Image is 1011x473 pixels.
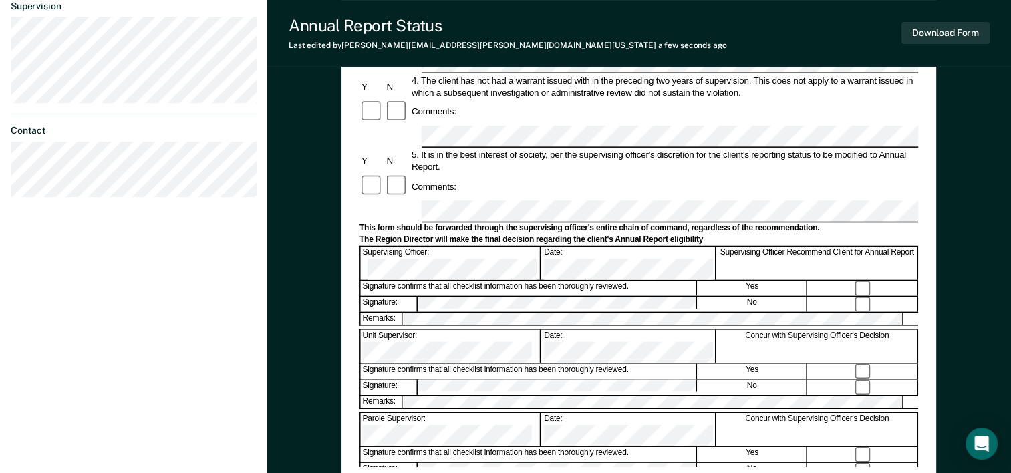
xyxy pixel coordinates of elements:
[542,247,716,280] div: Date:
[966,428,998,460] div: Open Intercom Messenger
[289,16,727,35] div: Annual Report Status
[11,1,257,12] dt: Supervision
[717,330,918,363] div: Concur with Supervising Officer's Decision
[698,281,807,296] div: Yes
[361,447,697,462] div: Signature confirms that all checklist information has been thoroughly reviewed.
[11,125,257,136] dt: Contact
[359,234,918,245] div: The Region Director will make the final decision regarding the client's Annual Report eligibility
[361,396,404,408] div: Remarks:
[361,297,418,311] div: Signature:
[698,297,807,311] div: No
[359,155,384,167] div: Y
[361,413,541,446] div: Parole Supervisor:
[359,223,918,234] div: This form should be forwarded through the supervising officer's entire chain of command, regardle...
[385,80,410,92] div: N
[901,22,990,44] button: Download Form
[410,106,458,118] div: Comments:
[361,313,404,325] div: Remarks:
[658,41,727,50] span: a few seconds ago
[289,41,727,50] div: Last edited by [PERSON_NAME][EMAIL_ADDRESS][PERSON_NAME][DOMAIN_NAME][US_STATE]
[361,364,697,379] div: Signature confirms that all checklist information has been thoroughly reviewed.
[698,380,807,395] div: No
[542,413,716,446] div: Date:
[698,364,807,379] div: Yes
[410,180,458,192] div: Comments:
[717,413,918,446] div: Concur with Supervising Officer's Decision
[717,247,918,280] div: Supervising Officer Recommend Client for Annual Report
[361,247,541,280] div: Supervising Officer:
[410,74,918,98] div: 4. The client has not had a warrant issued with in the preceding two years of supervision. This d...
[410,149,918,173] div: 5. It is in the best interest of society, per the supervising officer's discretion for the client...
[542,330,716,363] div: Date:
[698,447,807,462] div: Yes
[361,281,697,296] div: Signature confirms that all checklist information has been thoroughly reviewed.
[361,330,541,363] div: Unit Supervisor:
[359,80,384,92] div: Y
[361,380,418,395] div: Signature:
[385,155,410,167] div: N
